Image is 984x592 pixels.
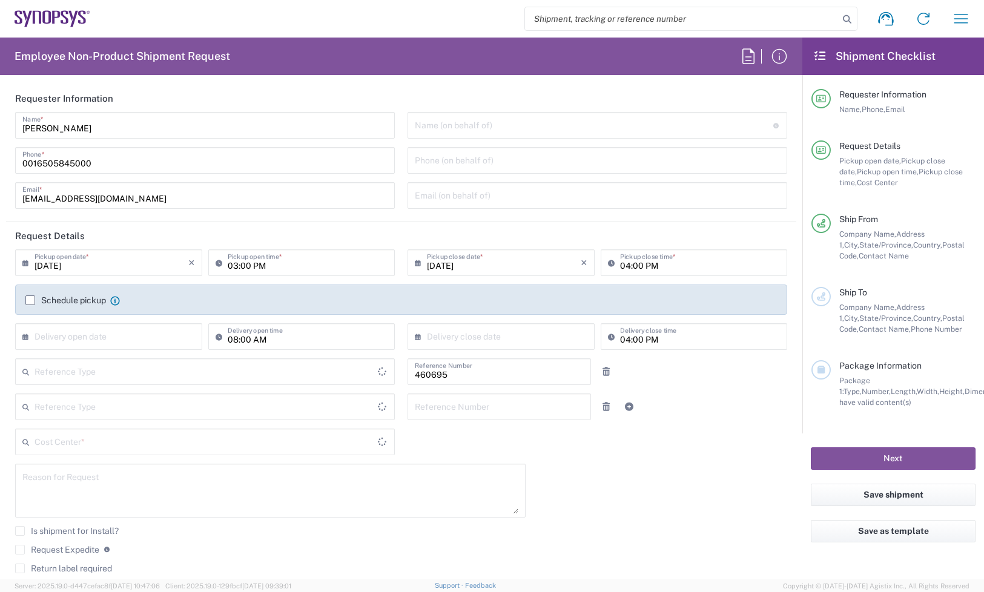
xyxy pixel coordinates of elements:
[839,376,870,396] span: Package 1:
[811,484,976,506] button: Save shipment
[15,93,113,105] h2: Requester Information
[844,240,859,249] span: City,
[25,295,106,305] label: Schedule pickup
[188,253,195,272] i: ×
[839,156,901,165] span: Pickup open date,
[165,582,291,590] span: Client: 2025.19.0-129fbcf
[435,582,465,589] a: Support
[891,387,917,396] span: Length,
[811,520,976,542] button: Save as template
[913,314,942,323] span: Country,
[839,90,926,99] span: Requester Information
[525,7,839,30] input: Shipment, tracking or reference number
[911,324,962,334] span: Phone Number
[581,253,587,272] i: ×
[783,580,969,591] span: Copyright © [DATE]-[DATE] Agistix Inc., All Rights Reserved
[465,582,496,589] a: Feedback
[844,387,862,396] span: Type,
[939,387,965,396] span: Height,
[598,363,615,380] a: Remove Reference
[15,526,119,536] label: Is shipment for Install?
[242,582,291,590] span: [DATE] 09:39:01
[857,178,898,187] span: Cost Center
[859,314,913,323] span: State/Province,
[15,564,112,573] label: Return label required
[111,582,160,590] span: [DATE] 10:47:06
[862,105,885,114] span: Phone,
[859,240,913,249] span: State/Province,
[913,240,942,249] span: Country,
[839,361,922,370] span: Package Information
[862,387,891,396] span: Number,
[839,105,862,114] span: Name,
[598,398,615,415] a: Remove Reference
[839,288,867,297] span: Ship To
[839,229,896,238] span: Company Name,
[15,545,99,554] label: Request Expedite
[839,141,900,151] span: Request Details
[839,214,878,224] span: Ship From
[857,167,919,176] span: Pickup open time,
[839,303,896,312] span: Company Name,
[811,447,976,470] button: Next
[885,105,905,114] span: Email
[859,324,911,334] span: Contact Name,
[15,230,85,242] h2: Request Details
[917,387,939,396] span: Width,
[813,49,936,64] h2: Shipment Checklist
[859,251,909,260] span: Contact Name
[844,314,859,323] span: City,
[15,582,160,590] span: Server: 2025.19.0-d447cefac8f
[15,49,230,64] h2: Employee Non-Product Shipment Request
[621,398,638,415] a: Add Reference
